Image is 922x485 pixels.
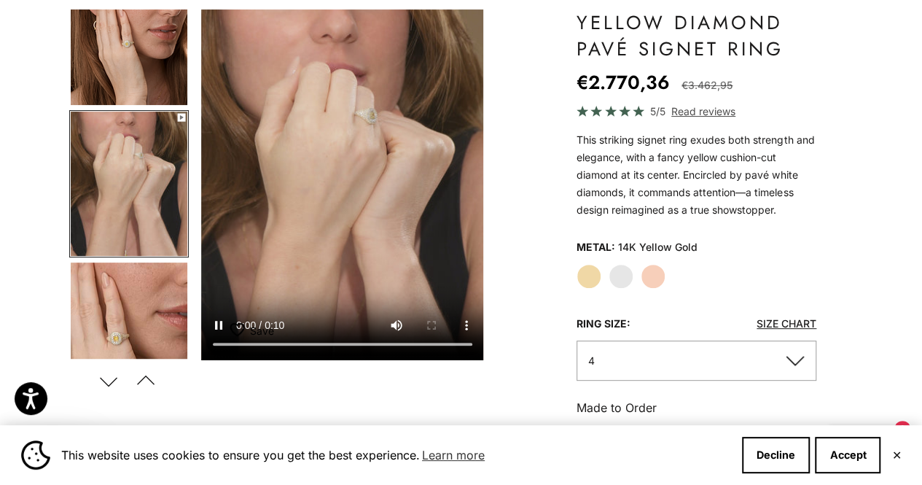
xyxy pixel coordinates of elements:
button: Close [891,451,901,459]
img: wishlist [230,322,250,337]
img: Cookie banner [21,441,50,470]
button: Add to Wishlist [230,317,274,346]
span: Read reviews [671,103,735,120]
sale-price: €2.770,36 [577,68,670,97]
img: #YellowGold #WhiteGold #RoseGold [71,263,187,407]
variant-option-value: 14K Yellow Gold [618,236,698,258]
span: 4 [588,354,595,367]
button: Decline [742,437,810,473]
button: 4 [577,341,816,381]
legend: Ring size: [577,313,630,335]
button: Go to item 6 [69,261,189,408]
a: Learn more [420,444,487,466]
a: Size Chart [757,317,816,330]
img: #YellowGold #WhiteGold #RoseGold [71,112,187,256]
legend: Metal: [577,236,615,258]
video: #YellowGold #WhiteGold #RoseGold [201,9,484,360]
div: Item 5 of 14 [201,9,484,360]
a: 5/5 Read reviews [577,103,816,120]
button: Go to item 5 [69,110,189,257]
h1: Yellow Diamond Pavé Signet Ring [577,9,816,62]
span: 5/5 [650,103,665,120]
span: This website uses cookies to ensure you get the best experience. [61,444,730,466]
p: Made to Order [577,398,816,417]
p: This striking signet ring exudes both strength and elegance, with a fancy yellow cushion-cut diam... [577,131,816,219]
compare-at-price: €3.462,95 [681,77,732,94]
button: Accept [815,437,880,473]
